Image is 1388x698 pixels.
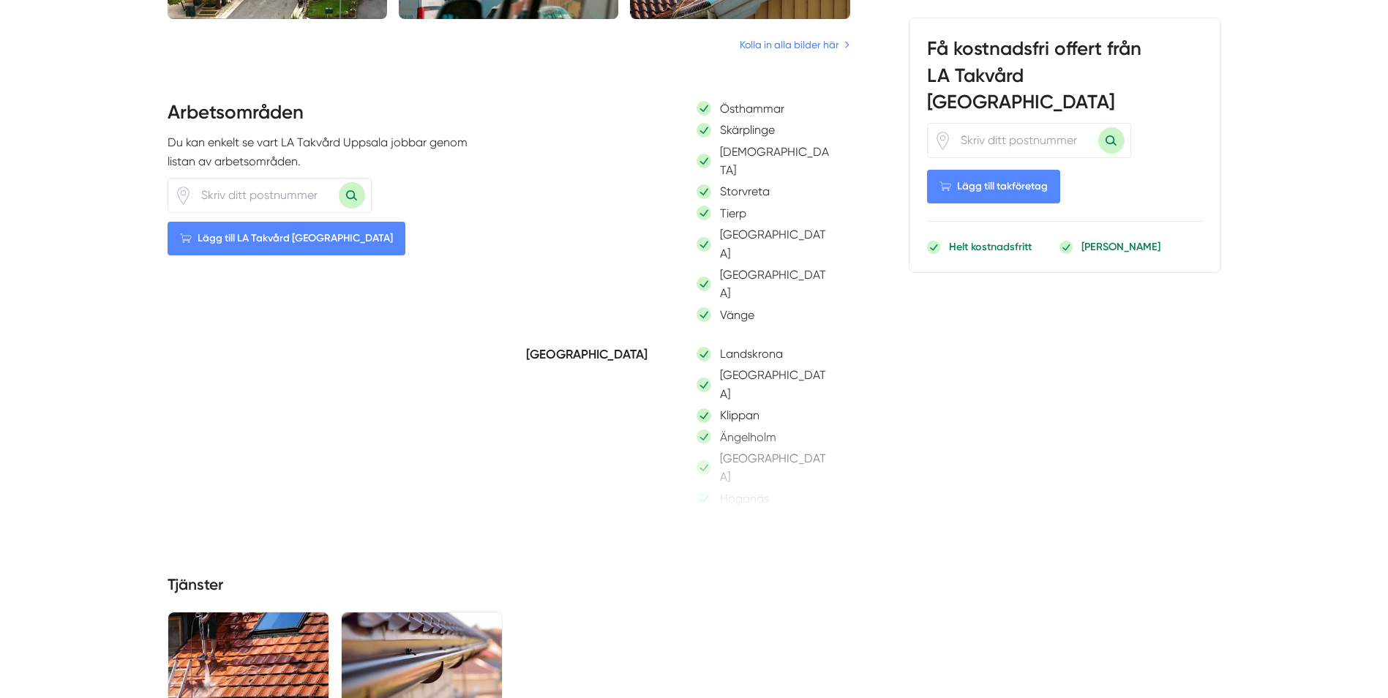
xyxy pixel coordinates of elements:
input: Skriv ditt postnummer [192,179,339,212]
p: Helt kostnadsfritt [949,239,1032,254]
button: Sök med postnummer [339,182,365,209]
p: Östhammar [720,100,784,118]
span: Klicka för att använda din position. [174,187,192,205]
p: [DEMOGRAPHIC_DATA] [720,143,832,180]
button: Sök med postnummer [1098,127,1125,154]
h3: Få kostnadsfri offert från LA Takvård [GEOGRAPHIC_DATA] [927,36,1203,123]
h5: [GEOGRAPHIC_DATA] [526,345,661,368]
input: Skriv ditt postnummer [952,124,1098,157]
svg: Pin / Karta [174,187,192,205]
p: [GEOGRAPHIC_DATA] [720,366,832,403]
p: Klippan [720,406,759,424]
p: Vänge [720,306,754,324]
a: Kolla in alla bilder här [740,37,850,53]
p: [PERSON_NAME] [1081,239,1160,254]
h3: Arbetsområden [168,100,492,133]
p: Storvreta [720,182,770,200]
p: Du kan enkelt se vart LA Takvård Uppsala jobbar genom listan av arbetsområden. [168,133,492,170]
p: [GEOGRAPHIC_DATA] [720,266,832,303]
svg: Pin / Karta [934,131,952,149]
h4: Tjänster [168,574,850,600]
p: [GEOGRAPHIC_DATA] [720,225,832,263]
p: Skärplinge [720,121,775,139]
: Lägg till takföretag [927,170,1060,203]
p: Landskrona [720,345,783,363]
p: Tierp [720,204,746,222]
span: Klicka för att använda din position. [934,131,952,149]
: Lägg till LA Takvård [GEOGRAPHIC_DATA] [168,222,405,255]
